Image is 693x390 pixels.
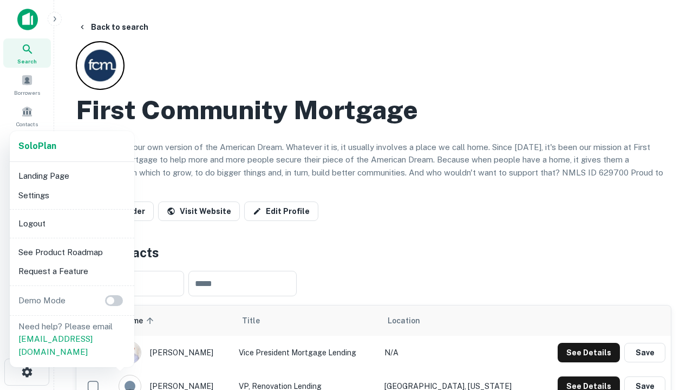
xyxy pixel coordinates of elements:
strong: Solo Plan [18,141,56,151]
a: [EMAIL_ADDRESS][DOMAIN_NAME] [18,334,93,356]
li: Settings [14,186,130,205]
iframe: Chat Widget [639,303,693,355]
p: Demo Mode [14,294,70,307]
a: SoloPlan [18,140,56,153]
li: Landing Page [14,166,130,186]
li: Request a Feature [14,262,130,281]
p: Need help? Please email [18,320,126,359]
li: See Product Roadmap [14,243,130,262]
li: Logout [14,214,130,233]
